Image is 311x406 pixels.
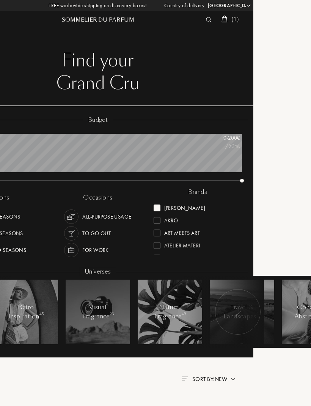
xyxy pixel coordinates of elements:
img: arr_left.svg [235,307,241,317]
div: /50mL [202,142,240,150]
span: ( 1 ) [231,15,239,23]
img: search_icn_white.svg [206,17,212,22]
div: For Work [82,243,108,257]
div: Visual Fragrance [82,303,114,321]
img: arrow.png [230,376,236,382]
div: To go Out [82,226,111,241]
img: usage_occasion_work_white.svg [66,245,77,255]
span: Sort by: New [192,375,227,383]
div: Universes [80,268,116,276]
span: 45 [39,312,44,317]
div: budget [83,116,113,124]
img: cart_white.svg [221,16,228,22]
img: filter_by.png [182,376,188,381]
div: All-purpose Usage [82,209,131,224]
div: Akro [164,214,178,224]
span: 49 [182,312,186,317]
img: usage_occasion_party_white.svg [66,228,77,239]
div: 0 - 200 € [202,134,240,142]
img: usage_occasion_all_white.svg [66,211,77,222]
div: [PERSON_NAME] [164,201,205,212]
div: Retro Inspiration [8,303,43,321]
div: Art Meets Art [164,227,200,237]
div: occasions [78,194,118,202]
div: Baruti [164,252,181,262]
div: Sommelier du Parfum [52,16,143,24]
span: 23 [110,312,114,317]
div: Atelier Materi [164,239,200,249]
div: Natural Fragrance [154,303,186,321]
div: brands [183,188,212,197]
span: Country of delivery: [164,2,206,9]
